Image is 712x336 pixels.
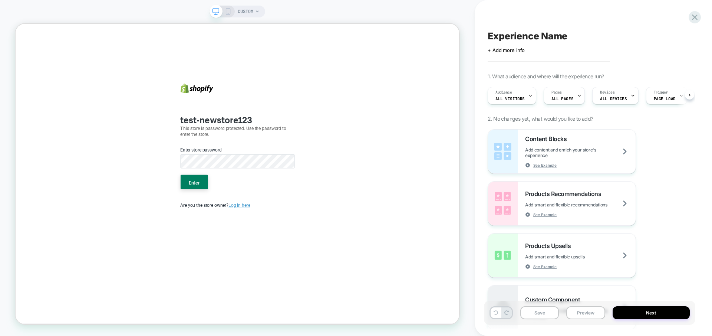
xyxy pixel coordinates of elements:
[488,47,525,53] span: + Add more info
[220,238,313,245] span: Are you the store owner?
[525,296,584,303] span: Custom Component
[525,135,570,143] span: Content Blocks
[600,90,614,95] span: Devices
[238,6,253,17] span: CUSTOM
[566,306,605,319] button: Preview
[525,254,603,260] span: Add smart and flexible upsells
[525,147,636,158] span: Add content and enrich your store's experience
[533,163,557,168] span: See Example
[525,190,605,198] span: Products Recommendations
[220,201,257,221] button: Enter
[600,96,627,101] span: ALL DEVICES
[654,96,676,101] span: Page Load
[488,73,604,79] span: 1. What audience and where will the experience run?
[488,115,593,122] span: 2. No changes yet, what would you like to add?
[220,164,275,173] label: Enter store password
[533,212,557,217] span: See Example
[284,238,313,245] a: Log in here
[533,264,557,269] span: See Example
[654,90,668,95] span: Trigger
[220,136,372,152] p: This store is password protected. Use the password to enter the store.
[525,242,574,249] span: Products Upsells
[551,90,562,95] span: Pages
[525,202,626,208] span: Add smart and flexible recommendations
[613,306,690,319] button: Next
[495,96,525,101] span: All Visitors
[488,30,567,42] span: Experience Name
[520,306,559,319] button: Save
[551,96,573,101] span: ALL PAGES
[220,117,316,136] b: test-newstore123
[495,90,512,95] span: Audience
